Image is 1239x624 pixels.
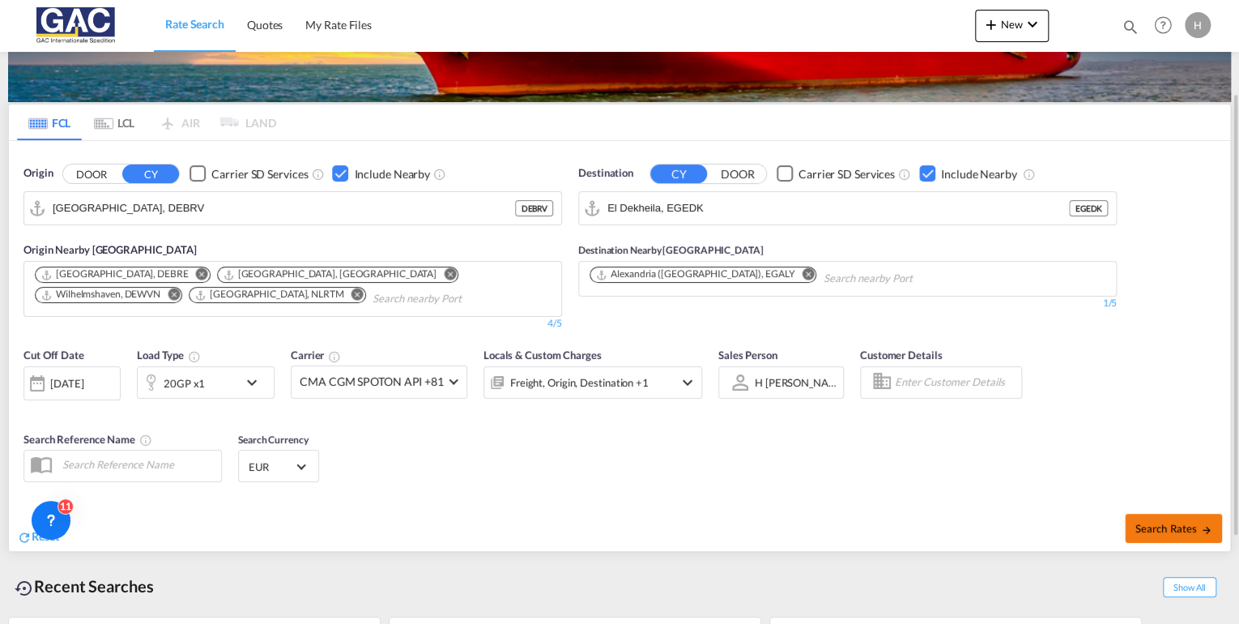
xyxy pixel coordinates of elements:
div: Rotterdam, NLRTM [194,288,344,301]
md-icon: Unchecked: Ignores neighbouring ports when fetching rates.Checked : Includes neighbouring ports w... [1022,168,1035,181]
div: H [1185,12,1211,38]
div: Alexandria (El Iskandariya), EGALY [595,267,794,281]
button: Search Ratesicon-arrow-right [1125,514,1222,543]
div: Help [1149,11,1185,41]
md-input-container: Bremerhaven, DEBRV [24,192,561,224]
div: 20GP x1icon-chevron-down [137,366,275,399]
div: Recent Searches [8,568,160,605]
div: Origin DOOR CY Checkbox No InkUnchecked: Search for CY (Container Yard) services for all selected... [9,141,1230,552]
md-icon: icon-backup-restore [15,579,34,598]
input: Search by Port [607,196,1069,220]
span: New [981,18,1042,31]
md-chips-wrap: Chips container. Use arrow keys to select chips. [587,262,983,292]
button: Remove [157,288,181,304]
div: 20GP x1 [164,372,205,395]
md-icon: Unchecked: Search for CY (Container Yard) services for all selected carriers.Checked : Search for... [311,168,324,181]
md-tab-item: FCL [17,105,82,140]
span: EUR [249,459,294,474]
md-input-container: El Dekheila, EGEDK [579,192,1116,224]
md-icon: Unchecked: Search for CY (Container Yard) services for all selected carriers.Checked : Search for... [898,168,911,181]
md-icon: icon-chevron-down [242,373,270,392]
md-icon: icon-refresh [17,530,32,545]
div: Include Nearby [354,166,430,182]
button: DOOR [709,165,766,183]
span: Carrier [291,348,341,361]
md-checkbox: Checkbox No Ink [189,165,308,182]
div: Carrier SD Services [798,166,895,182]
div: Wilhelmshaven, DEWVN [40,288,160,301]
div: [DATE] [23,366,121,400]
div: Carrier SD Services [211,166,308,182]
button: CY [650,165,707,183]
span: Destination [578,165,633,182]
md-icon: The selected Trucker/Carrierwill be displayed in the rate results If the rates are from another f... [328,350,341,363]
div: 1/5 [578,297,1117,310]
span: CMA CGM SPOTON API +81 [300,374,444,390]
div: H [PERSON_NAME] [755,376,848,389]
md-icon: icon-chevron-down [1023,15,1042,34]
md-icon: Unchecked: Ignores neighbouring ports when fetching rates.Checked : Includes neighbouring ports w... [433,168,446,181]
span: Search Reference Name [23,433,152,446]
div: Press delete to remove this chip. [595,267,798,281]
div: Bremen, DEBRE [40,267,189,281]
md-chips-wrap: Chips container. Use arrow keys to select chips. [32,262,553,312]
input: Search Reference Name [54,452,221,477]
span: Rate Search [165,17,224,31]
img: 9f305d00dc7b11eeb4548362177db9c3.png [24,7,134,44]
md-tab-item: LCL [82,105,147,140]
span: Load Type [137,348,201,361]
md-checkbox: Checkbox No Ink [777,165,895,182]
span: Origin [23,165,53,182]
md-select: Select Currency: € EUREuro [247,455,310,478]
md-select: Sales Person: H menze [753,370,839,394]
span: Locals & Custom Charges [483,348,602,361]
span: Quotes [247,18,283,32]
md-pagination-wrapper: Use the left and right arrow keys to navigate between tabs [17,105,276,140]
md-icon: Your search will be saved by the below given name [139,434,152,447]
md-icon: icon-plus 400-fg [981,15,1001,34]
div: EGEDK [1069,200,1108,216]
span: Destination Nearby [GEOGRAPHIC_DATA] [578,244,763,256]
span: My Rate Files [305,18,372,32]
md-icon: icon-information-outline [188,350,201,363]
span: Reset [32,529,59,543]
span: Search Currency [238,434,309,446]
button: icon-plus 400-fgNewicon-chevron-down [975,10,1049,42]
button: Remove [185,267,210,284]
input: Search nearby Port [373,286,526,312]
md-checkbox: Checkbox No Ink [919,165,1017,182]
div: 4/5 [547,317,562,331]
span: Help [1149,11,1177,39]
div: Include Nearby [941,166,1017,182]
div: icon-refreshReset [17,528,59,546]
md-icon: icon-chevron-down [678,373,697,392]
button: Remove [791,267,815,284]
md-datepicker: Select [23,398,36,420]
input: Enter Customer Details [895,370,1016,395]
div: Freight Origin Destination Factory Stuffing [510,371,649,394]
div: Press delete to remove this chip. [40,267,192,281]
span: Show All [1163,577,1216,597]
div: Hamburg, DEHAM [223,267,436,281]
div: [DATE] [50,376,83,391]
div: Press delete to remove this chip. [194,288,347,301]
div: Press delete to remove this chip. [223,267,440,281]
button: Remove [433,267,458,284]
span: Search Rates [1135,522,1212,535]
button: Remove [341,288,365,304]
button: CY [122,165,179,183]
div: icon-magnify [1122,18,1139,42]
span: Sales Person [718,348,777,361]
div: DEBRV [515,200,553,216]
md-checkbox: Checkbox No Ink [332,165,430,182]
div: Freight Origin Destination Factory Stuffingicon-chevron-down [483,366,702,399]
div: Press delete to remove this chip. [40,288,164,301]
input: Search nearby Port [823,266,977,292]
span: Origin Nearby [GEOGRAPHIC_DATA] [23,243,197,256]
span: Customer Details [860,348,942,361]
input: Search by Port [53,196,515,220]
md-icon: icon-arrow-right [1201,524,1212,536]
button: DOOR [63,165,120,183]
span: Cut Off Date [23,348,84,361]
